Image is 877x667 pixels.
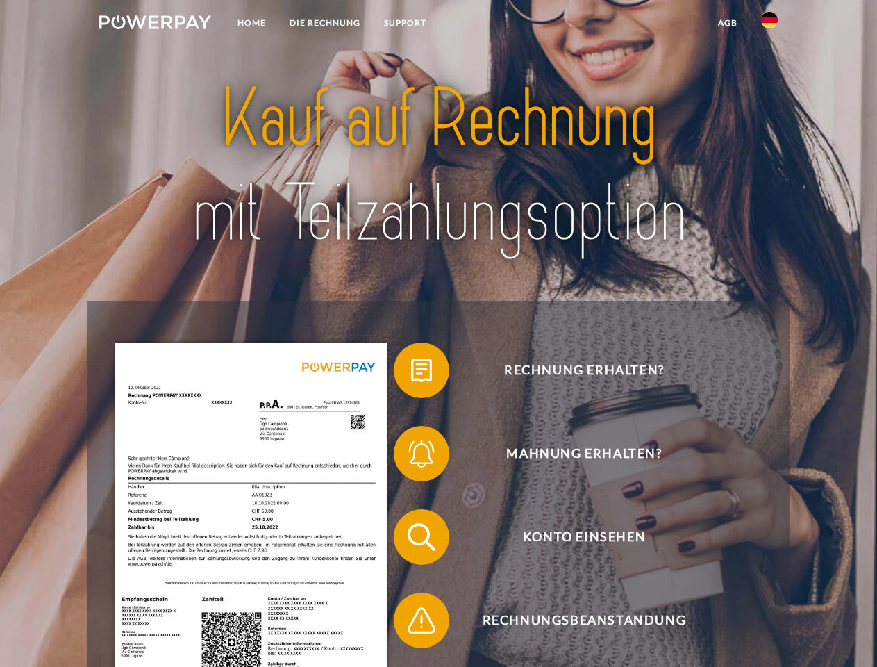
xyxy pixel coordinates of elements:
button: Mahnung erhalten? [394,426,755,481]
span: Mahnung erhalten? [414,426,754,481]
button: Rechnungsbeanstandung [394,593,755,648]
a: agb [706,10,749,35]
img: title-powerpay_de.svg [133,67,744,266]
span: Rechnungsbeanstandung [414,593,754,648]
img: de [761,12,778,28]
img: qb_search.svg [404,520,439,554]
img: qb_bill.svg [404,353,439,388]
img: qb_bell.svg [404,436,439,471]
span: Konto einsehen [414,509,754,565]
span: Rechnung erhalten? [414,343,754,398]
img: qb_warning.svg [404,603,439,638]
a: SUPPORT [372,10,438,35]
img: logo-powerpay-white.svg [99,15,211,29]
button: Konto einsehen [394,509,755,565]
button: Rechnung erhalten? [394,343,755,398]
a: Home [226,10,278,35]
a: DIE RECHNUNG [278,10,372,35]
